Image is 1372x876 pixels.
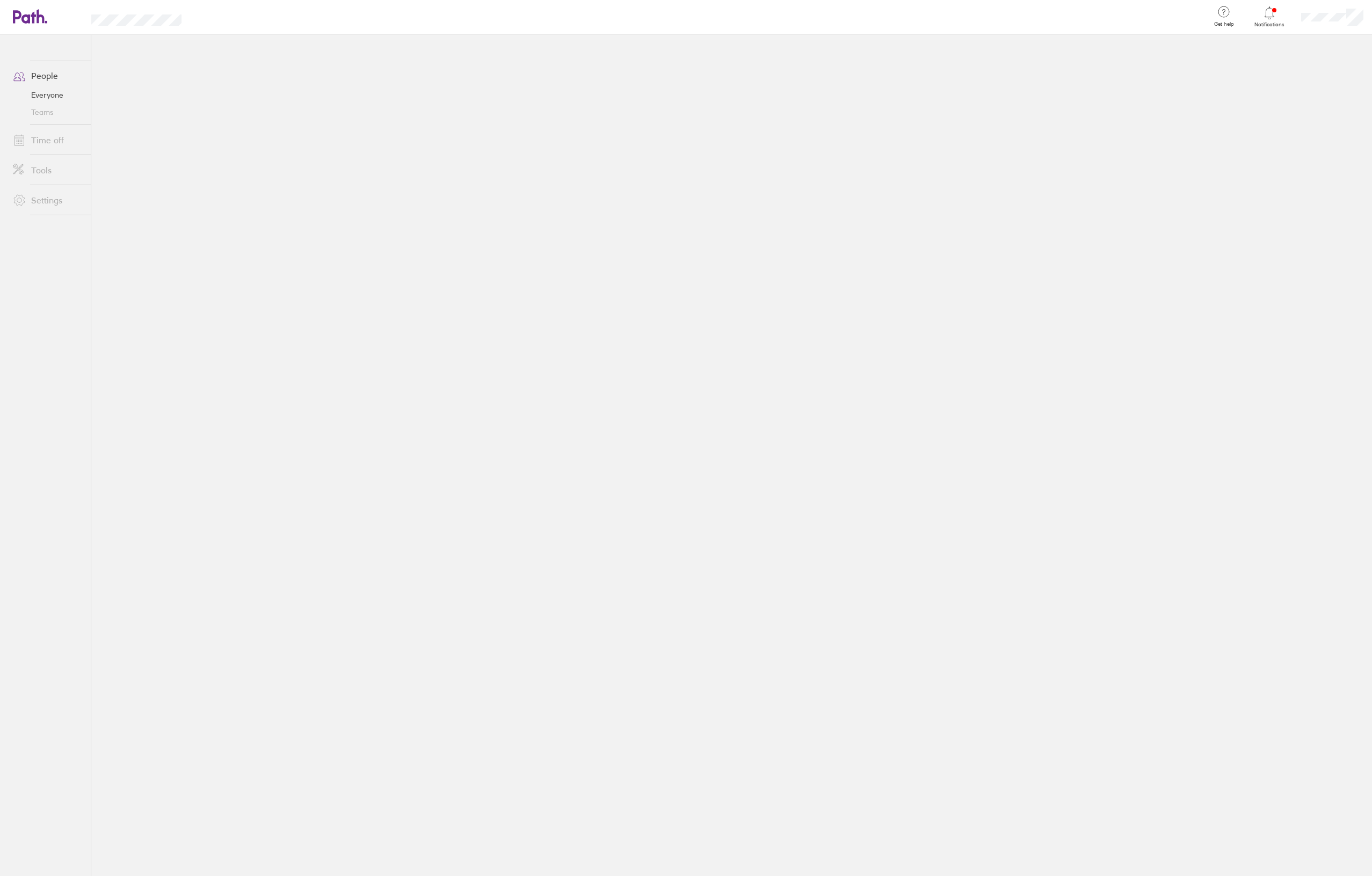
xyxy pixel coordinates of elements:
[4,65,91,86] a: People
[4,189,91,211] a: Settings
[1252,21,1287,28] span: Notifications
[4,129,91,151] a: Time off
[4,86,91,104] a: Everyone
[4,159,91,181] a: Tools
[1252,5,1287,28] a: Notifications
[4,104,91,121] a: Teams
[1207,21,1242,27] span: Get help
